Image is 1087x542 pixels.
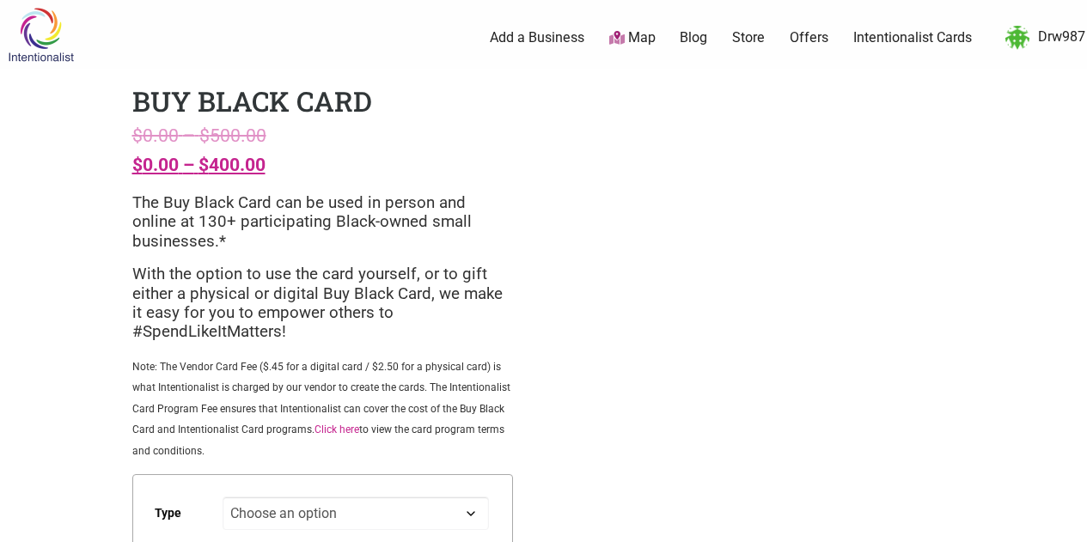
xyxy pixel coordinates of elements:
[199,125,266,146] bdi: 500.00
[155,494,181,533] label: Type
[732,28,765,47] a: Store
[132,265,513,342] p: With the option to use the card yourself, or to gift either a physical or digital Buy Black Card,...
[609,28,656,48] a: Map
[132,125,179,146] bdi: 0.00
[997,22,1085,53] a: Drw987
[314,423,359,435] a: Click here
[183,154,194,175] span: –
[132,154,179,175] bdi: 0.00
[198,154,266,175] bdi: 400.00
[183,125,195,146] span: –
[132,361,510,457] span: Note: The Vendor Card Fee ($.45 for a digital card / $2.50 for a physical card) is what Intention...
[198,154,209,175] span: $
[790,28,828,47] a: Offers
[132,82,372,119] h1: Buy Black Card
[199,125,210,146] span: $
[132,125,143,146] span: $
[680,28,707,47] a: Blog
[132,154,143,175] span: $
[853,28,972,47] a: Intentionalist Cards
[490,28,584,47] a: Add a Business
[574,82,955,327] img: Buy Black Card
[132,193,513,251] p: The Buy Black Card can be used in person and online at 130+ participating Black-owned small busin...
